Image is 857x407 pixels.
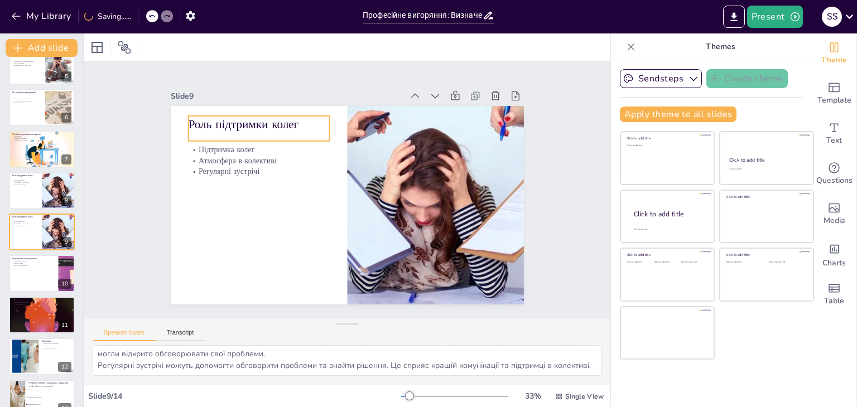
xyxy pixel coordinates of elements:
[627,144,706,147] div: Click to add text
[191,138,333,164] p: Атмосфера в колективі
[640,33,801,60] p: Themes
[156,329,205,341] button: Transcript
[61,154,71,164] div: 7
[12,138,71,140] p: Ведення щоденника
[58,279,71,289] div: 10
[565,392,604,401] span: Single View
[634,209,705,219] div: Click to add title
[822,6,842,28] button: S S
[12,60,42,62] p: Надмірні робочі навантаження
[61,113,71,123] div: 6
[812,33,856,74] div: Change the overall theme
[12,179,38,181] p: Підтримка колег
[12,260,55,262] p: Усвідомлення емоцій
[729,168,803,171] div: Click to add text
[12,298,71,302] p: Професійний розвиток
[12,306,71,308] p: Інвестиції в навчання
[190,149,332,175] p: Регулярні зустрічі
[12,62,42,64] p: Брак підтримки
[729,157,803,163] div: Click to add title
[42,345,71,347] p: Підтримка та розвиток
[812,114,856,154] div: Add text boxes
[627,136,706,140] div: Click to add title
[627,253,706,257] div: Click to add title
[42,340,71,343] p: Висновки
[12,221,38,223] p: Підтримка колег
[42,343,71,345] p: Запобігання вигорянню
[726,195,806,199] div: Click to add title
[812,234,856,274] div: Add charts and graphs
[27,404,74,405] span: [DEMOGRAPHIC_DATA]
[8,7,76,25] button: My Library
[12,303,71,306] p: Нові можливості
[9,172,75,209] div: 8
[12,181,38,183] p: Атмосфера в колективі
[12,222,38,225] p: Атмосфера в колективі
[195,100,338,131] p: Роль підтримки колег
[61,196,71,206] div: 8
[824,295,844,307] span: Table
[42,347,71,349] p: Емоційний баланс
[12,91,42,94] p: Як запобігти вигорянню?
[620,69,702,88] button: Sendsteps
[706,69,788,88] button: Create theme
[822,257,846,269] span: Charts
[9,338,75,375] div: 12
[12,133,71,137] p: Техніки подолання вигоряння
[817,94,851,106] span: Template
[812,194,856,234] div: Add images, graphics, shapes or video
[681,261,706,264] div: Click to add text
[12,64,42,66] p: Невідповідність цінностей
[826,134,842,147] span: Text
[6,39,78,57] button: Add slide
[12,174,38,177] p: Роль підтримки колег
[363,7,483,23] input: Insert title
[627,261,652,264] div: Click to add text
[12,135,71,138] p: Медитація
[12,98,42,100] p: Встановлення меж
[812,74,856,114] div: Add ready made slides
[9,214,75,250] div: 9
[9,255,75,292] div: 10
[12,262,55,264] p: Оцінка потреб
[12,102,42,104] p: Соціальні зв'язки
[9,89,75,126] div: 6
[816,175,853,187] span: Questions
[821,54,847,66] span: Theme
[58,320,71,330] div: 11
[118,41,131,54] span: Position
[12,183,38,186] p: Регулярні зустрічі
[12,139,71,142] p: Професійна допомога
[824,215,845,227] span: Media
[12,257,55,260] p: Важливість саморефлексії
[88,38,106,56] div: Layout
[88,391,401,401] div: Slide 9 / 14
[723,6,745,28] button: Export to PowerPoint
[769,261,805,264] div: Click to add text
[634,227,704,230] div: Click to add body
[27,396,74,398] span: Збільшення продуктивності
[12,215,38,219] p: Роль підтримки колег
[747,6,803,28] button: Present
[822,7,842,27] div: S S
[93,345,601,376] textarea: Підтримка колег є важливою для запобігання вигорянню. Коли працівники відчувають підтримку, вони ...
[58,362,71,372] div: 12
[812,274,856,314] div: Add a table
[9,297,75,333] div: 11
[620,106,736,122] button: Apply theme to all slides
[12,225,38,227] p: Регулярні зустрічі
[192,128,334,153] p: Підтримка колег
[9,130,75,167] div: 7
[726,261,761,264] div: Click to add text
[812,154,856,194] div: Get real-time input from your audience
[12,301,71,303] p: Підвищення впевненості
[12,264,55,266] p: Процес саморефлексії
[181,72,413,108] div: Slide 9
[654,261,679,264] div: Click to add text
[28,381,71,387] p: [PERSON_NAME] з наступних є маркером професійного вигоряння?
[61,71,71,81] div: 5
[9,48,75,85] div: 5
[27,389,74,390] span: Емоційне виснаження
[61,237,71,247] div: 9
[12,100,42,102] p: Спорт та фізична активність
